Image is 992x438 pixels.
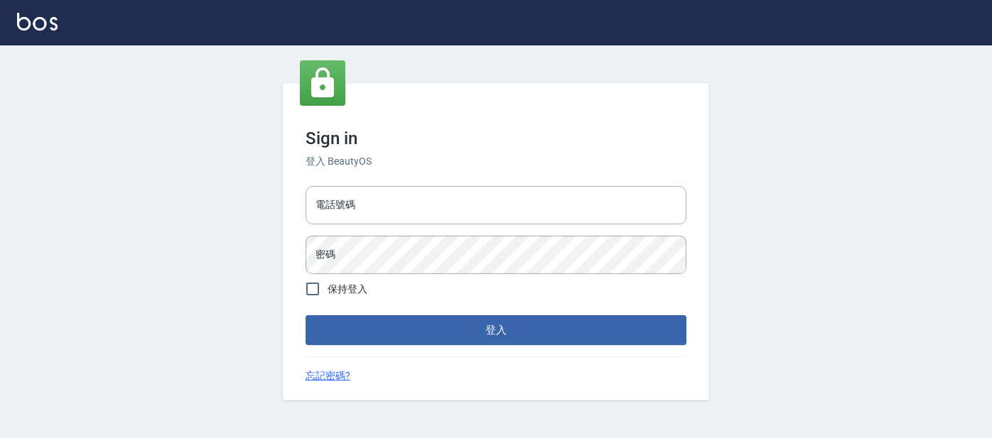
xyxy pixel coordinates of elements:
[17,13,58,31] img: Logo
[306,368,350,383] a: 忘記密碼?
[328,282,367,297] span: 保持登入
[306,128,686,148] h3: Sign in
[306,154,686,169] h6: 登入 BeautyOS
[306,315,686,345] button: 登入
